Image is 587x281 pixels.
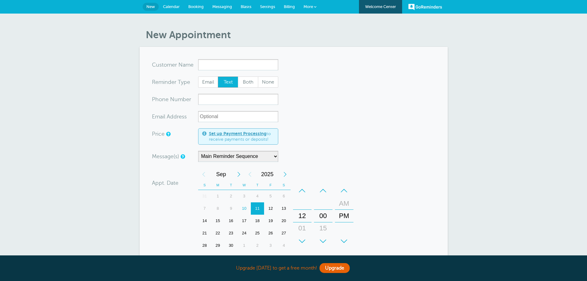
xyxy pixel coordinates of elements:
div: 7 [224,252,238,264]
div: Minutes [314,184,332,247]
label: Email [198,76,218,88]
div: 4 [251,190,264,202]
div: Wednesday, September 17 [238,215,251,227]
span: 2025 [255,168,279,180]
div: Upgrade [DATE] to get a free month! [140,262,448,275]
div: Tuesday, September 9 [224,202,238,215]
div: 12 [264,202,277,215]
div: Hours [293,184,312,247]
div: AM [337,197,352,210]
span: Cus [152,62,162,68]
span: to receive payments or deposits! [209,131,274,142]
a: An optional price for the appointment. If you set a price, you can include a payment link in your... [166,132,170,136]
th: M [211,180,224,190]
span: Calendar [163,4,180,9]
div: Next Month [233,168,244,180]
div: 30 [224,239,238,252]
div: Wednesday, October 8 [238,252,251,264]
div: Saturday, September 13 [277,202,291,215]
th: W [238,180,251,190]
span: New [146,4,155,9]
th: S [198,180,211,190]
div: 5 [264,190,277,202]
div: 12 [295,210,310,222]
div: 6 [211,252,224,264]
label: Reminder Type [152,79,190,85]
a: New [143,3,159,11]
div: 1 [238,239,251,252]
div: Previous Month [198,168,209,180]
div: Friday, September 12 [264,202,277,215]
div: Monday, September 8 [211,202,224,215]
div: Monday, September 29 [211,239,224,252]
div: mber [152,94,198,105]
div: Sunday, August 31 [198,190,211,202]
div: 1 [211,190,224,202]
a: Upgrade [320,263,350,273]
div: 16 [224,215,238,227]
span: Pho [152,97,162,102]
span: None [258,77,278,87]
div: Saturday, September 27 [277,227,291,239]
div: Wednesday, October 1 [238,239,251,252]
div: Wednesday, September 3 [238,190,251,202]
div: 28 [198,239,211,252]
div: 15 [211,215,224,227]
div: 9 [224,202,238,215]
div: 00 [316,210,331,222]
div: 5 [198,252,211,264]
div: 14 [198,215,211,227]
div: 10 [264,252,277,264]
div: 22 [211,227,224,239]
div: 3 [238,190,251,202]
div: 2 [251,239,264,252]
div: Wednesday, September 24 [238,227,251,239]
div: 17 [238,215,251,227]
th: S [277,180,291,190]
div: 13 [277,202,291,215]
div: 27 [277,227,291,239]
span: tomer N [162,62,183,68]
div: Saturday, September 6 [277,190,291,202]
label: None [258,76,278,88]
label: Appt. Date [152,180,178,186]
span: September [209,168,233,180]
div: Tuesday, September 2 [224,190,238,202]
th: T [224,180,238,190]
div: Thursday, September 25 [251,227,264,239]
div: Friday, September 19 [264,215,277,227]
div: Friday, September 26 [264,227,277,239]
a: Simple templates and custom messages will use the reminder schedule set under Settings > Reminder... [181,155,184,159]
div: ress [152,111,198,122]
div: 26 [264,227,277,239]
th: F [264,180,277,190]
span: il Add [163,114,177,119]
div: Saturday, October 4 [277,239,291,252]
div: Thursday, October 2 [251,239,264,252]
div: Sunday, September 14 [198,215,211,227]
div: Tuesday, September 30 [224,239,238,252]
div: 30 [316,234,331,247]
label: Price [152,131,165,137]
div: PM [337,210,352,222]
div: 8 [211,202,224,215]
span: Booking [188,4,204,9]
div: 4 [277,239,291,252]
div: 3 [264,239,277,252]
div: 02 [295,234,310,247]
div: Sunday, October 5 [198,252,211,264]
div: Next Year [279,168,291,180]
div: Thursday, October 9 [251,252,264,264]
div: Tuesday, October 7 [224,252,238,264]
div: 29 [211,239,224,252]
div: Monday, September 15 [211,215,224,227]
div: ame [152,59,198,70]
div: Saturday, September 20 [277,215,291,227]
span: Billing [284,4,295,9]
label: Both [238,76,258,88]
div: Monday, September 1 [211,190,224,202]
div: 21 [198,227,211,239]
div: 11 [251,202,264,215]
div: Friday, October 10 [264,252,277,264]
div: 7 [198,202,211,215]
